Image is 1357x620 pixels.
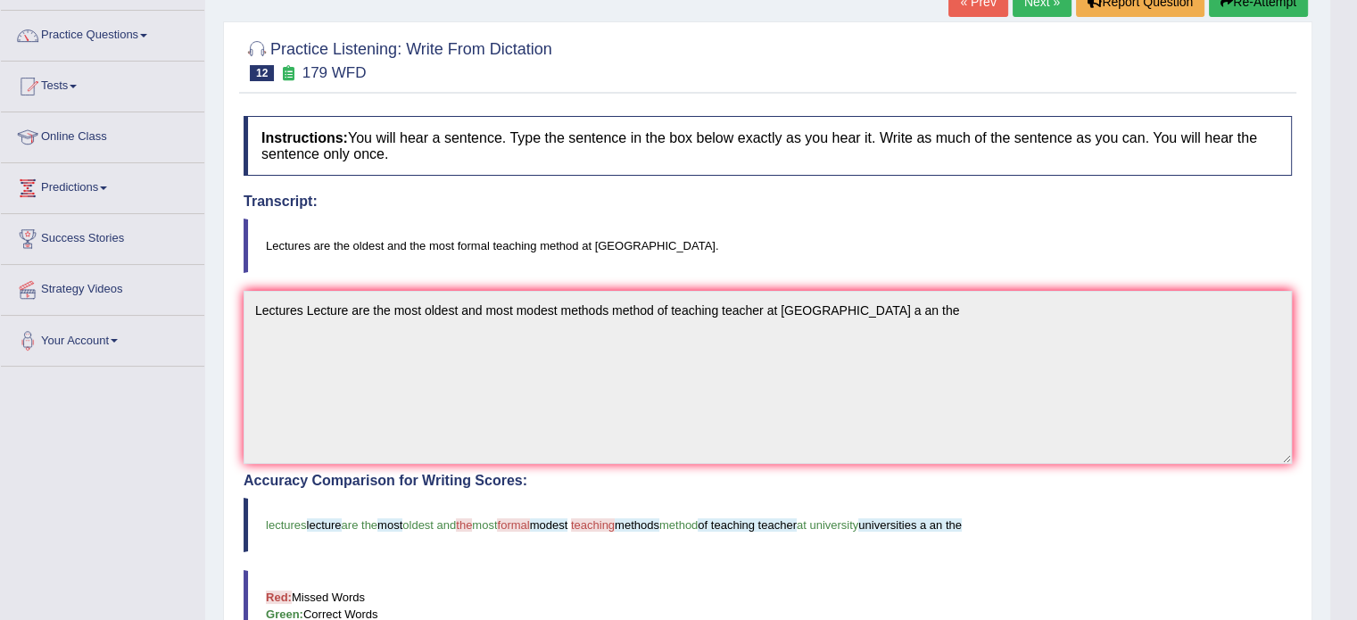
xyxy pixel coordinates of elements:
[1,62,204,106] a: Tests
[472,518,497,532] span: most
[307,518,342,532] span: lecture
[402,518,456,532] span: oldest and
[250,65,274,81] span: 12
[615,518,659,532] span: methods
[1,112,204,157] a: Online Class
[266,518,307,532] span: lectures
[1,163,204,208] a: Predictions
[244,37,552,81] h2: Practice Listening: Write From Dictation
[1,316,204,360] a: Your Account
[244,219,1292,273] blockquote: Lectures are the oldest and the most formal teaching method at [GEOGRAPHIC_DATA].
[1,11,204,55] a: Practice Questions
[302,64,367,81] small: 179 WFD
[1,265,204,310] a: Strategy Videos
[571,518,615,532] span: teaching
[244,473,1292,489] h4: Accuracy Comparison for Writing Scores:
[797,518,858,532] span: at university
[698,518,797,532] span: of teaching teacher
[659,518,698,532] span: method
[530,518,568,532] span: modest
[456,518,472,532] span: the
[266,591,292,604] b: Red:
[244,116,1292,176] h4: You will hear a sentence. Type the sentence in the box below exactly as you hear it. Write as muc...
[377,518,402,532] span: most
[1,214,204,259] a: Success Stories
[342,518,377,532] span: are the
[261,130,348,145] b: Instructions:
[278,65,297,82] small: Exam occurring question
[244,194,1292,210] h4: Transcript:
[497,518,529,532] span: formal
[858,518,962,532] span: universities a an the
